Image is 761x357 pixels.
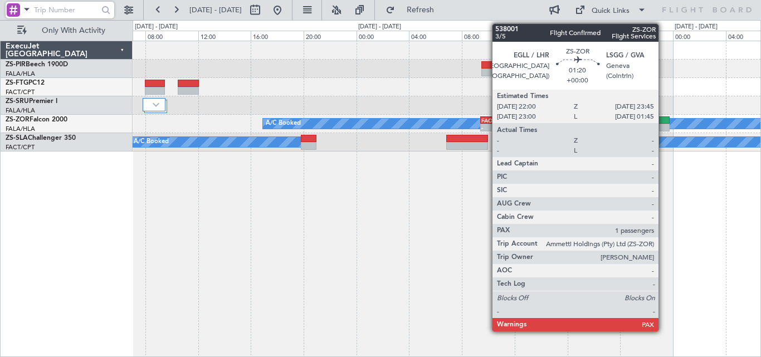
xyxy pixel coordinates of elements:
[304,31,357,41] div: 20:00
[358,22,401,32] div: [DATE] - [DATE]
[620,31,673,41] div: 20:00
[560,117,640,124] div: EGLL
[675,22,718,32] div: [DATE] - [DATE]
[6,135,28,141] span: ZS-SLA
[560,124,640,131] div: -
[6,61,26,68] span: ZS-PIR
[357,31,409,41] div: 00:00
[409,31,462,41] div: 04:00
[145,31,198,41] div: 08:00
[397,6,444,14] span: Refresh
[153,102,159,107] img: arrow-gray.svg
[29,27,118,35] span: Only With Activity
[6,80,28,86] span: ZS-FTG
[6,61,68,68] a: ZS-PIRBeech 1900D
[251,31,304,41] div: 16:00
[198,31,251,41] div: 12:00
[6,135,76,141] a: ZS-SLAChallenger 350
[6,88,35,96] a: FACT/CPT
[134,134,169,150] div: A/C Booked
[6,143,35,151] a: FACT/CPT
[592,6,630,17] div: Quick Links
[481,124,560,131] div: -
[6,106,35,115] a: FALA/HLA
[380,1,447,19] button: Refresh
[6,116,67,123] a: ZS-ZORFalcon 2000
[266,115,301,132] div: A/C Booked
[462,31,515,41] div: 08:00
[12,22,121,40] button: Only With Activity
[189,5,242,15] span: [DATE] - [DATE]
[6,98,29,105] span: ZS-SRU
[569,1,652,19] button: Quick Links
[6,116,30,123] span: ZS-ZOR
[481,117,560,124] div: FAOR
[135,22,178,32] div: [DATE] - [DATE]
[6,98,57,105] a: ZS-SRUPremier I
[34,2,98,18] input: Trip Number
[515,31,568,41] div: 12:00
[6,70,35,78] a: FALA/HLA
[673,31,726,41] div: 00:00
[6,80,45,86] a: ZS-FTGPC12
[6,125,35,133] a: FALA/HLA
[572,134,607,150] div: A/C Booked
[508,134,543,150] div: A/C Booked
[568,31,621,41] div: 16:00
